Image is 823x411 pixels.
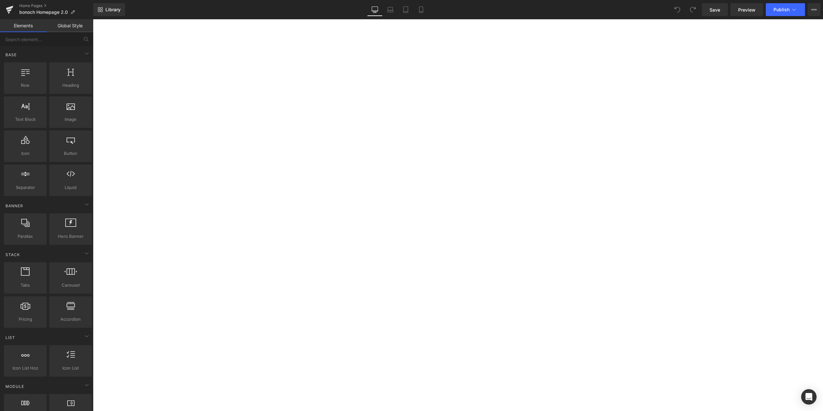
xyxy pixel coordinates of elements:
span: Liquid [51,184,90,191]
button: Publish [766,3,805,16]
span: Save [710,6,720,13]
span: bonoch Homepage 2.0 [19,10,68,15]
span: List [5,335,16,341]
span: Text Block [6,116,45,123]
span: Parallax [6,233,45,240]
span: Carousel [51,282,90,289]
span: Heading [51,82,90,89]
span: Accordion [51,316,90,323]
a: Desktop [367,3,383,16]
a: Mobile [413,3,429,16]
span: Image [51,116,90,123]
span: Publish [773,7,790,12]
span: Hero Banner [51,233,90,240]
span: Icon [6,150,45,157]
a: Laptop [383,3,398,16]
span: Icon List [51,365,90,371]
a: Home Pages [19,3,93,8]
span: Stack [5,252,21,258]
span: Pricing [6,316,45,323]
button: More [808,3,820,16]
span: Row [6,82,45,89]
button: Redo [686,3,699,16]
a: Preview [730,3,763,16]
a: Tablet [398,3,413,16]
span: Banner [5,203,24,209]
div: Open Intercom Messenger [801,389,817,405]
span: Module [5,383,25,389]
span: Preview [738,6,755,13]
span: Base [5,52,17,58]
button: Undo [671,3,684,16]
span: Icon List Hoz [6,365,45,371]
a: Global Style [47,19,93,32]
a: New Library [93,3,125,16]
span: Button [51,150,90,157]
span: Library [105,7,121,13]
span: Separator [6,184,45,191]
span: Tabs [6,282,45,289]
